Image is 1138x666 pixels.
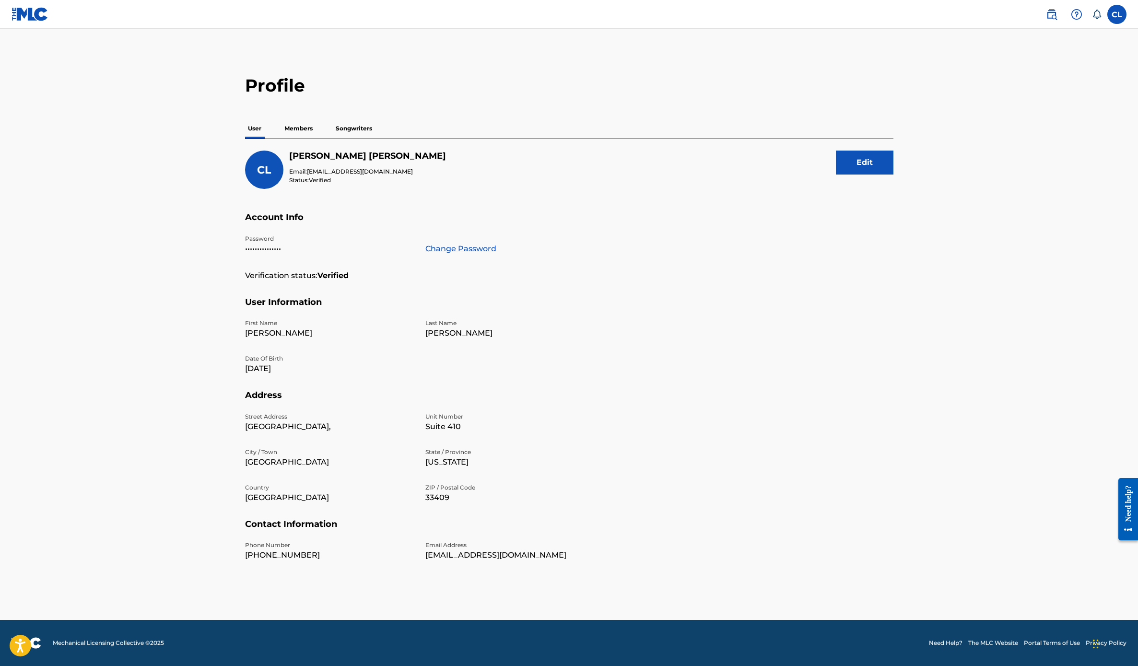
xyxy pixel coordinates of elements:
a: Portal Terms of Use [1024,639,1080,647]
p: [GEOGRAPHIC_DATA] [245,492,414,503]
p: Street Address [245,412,414,421]
iframe: Chat Widget [1090,620,1138,666]
a: Need Help? [929,639,962,647]
h5: Contact Information [245,519,893,541]
div: Notifications [1092,10,1102,19]
p: Date Of Birth [245,354,414,363]
button: Edit [836,151,893,175]
img: search [1046,9,1057,20]
p: [DATE] [245,363,414,374]
a: The MLC Website [968,639,1018,647]
div: Drag [1093,630,1099,658]
p: First Name [245,319,414,327]
p: ZIP / Postal Code [425,483,594,492]
p: Country [245,483,414,492]
p: [GEOGRAPHIC_DATA], [245,421,414,432]
strong: Verified [317,270,349,281]
h5: Address [245,390,893,412]
p: [US_STATE] [425,456,594,468]
iframe: Resource Center [1111,471,1138,548]
span: Mechanical Licensing Collective © 2025 [53,639,164,647]
p: [PERSON_NAME] [425,327,594,339]
a: Public Search [1042,5,1061,24]
p: State / Province [425,448,594,456]
a: Change Password [425,243,496,255]
p: User [245,118,264,139]
h5: User Information [245,297,893,319]
div: User Menu [1107,5,1126,24]
img: logo [12,637,41,649]
p: Suite 410 [425,421,594,432]
p: Members [282,118,316,139]
p: Email Address [425,541,594,549]
p: Password [245,234,414,243]
a: Privacy Policy [1086,639,1126,647]
h5: Account Info [245,212,893,234]
p: [EMAIL_ADDRESS][DOMAIN_NAME] [425,549,594,561]
p: City / Town [245,448,414,456]
p: Songwriters [333,118,375,139]
img: MLC Logo [12,7,48,21]
span: CL [257,164,271,176]
span: Verified [309,176,331,184]
p: ••••••••••••••• [245,243,414,255]
p: [PERSON_NAME] [245,327,414,339]
p: Last Name [425,319,594,327]
div: Help [1067,5,1086,24]
h5: Charles Lowe [289,151,446,162]
p: Phone Number [245,541,414,549]
p: Status: [289,176,446,185]
h2: Profile [245,75,893,96]
p: [GEOGRAPHIC_DATA] [245,456,414,468]
p: Unit Number [425,412,594,421]
p: [PHONE_NUMBER] [245,549,414,561]
img: help [1071,9,1082,20]
p: Email: [289,167,446,176]
p: 33409 [425,492,594,503]
p: Verification status: [245,270,317,281]
span: [EMAIL_ADDRESS][DOMAIN_NAME] [307,168,413,175]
